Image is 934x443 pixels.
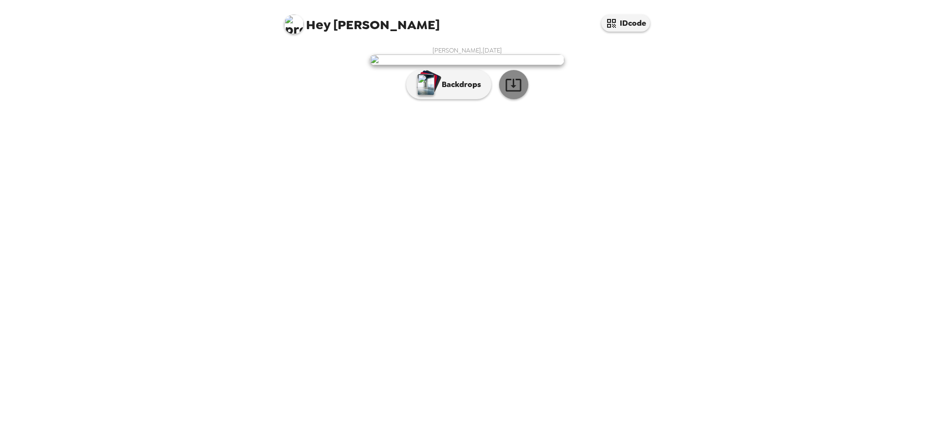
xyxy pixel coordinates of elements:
[284,15,304,34] img: profile pic
[437,79,481,90] p: Backdrops
[284,10,440,32] span: [PERSON_NAME]
[432,46,502,54] span: [PERSON_NAME] , [DATE]
[370,54,564,65] img: user
[406,70,491,99] button: Backdrops
[306,16,330,34] span: Hey
[601,15,650,32] button: IDcode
